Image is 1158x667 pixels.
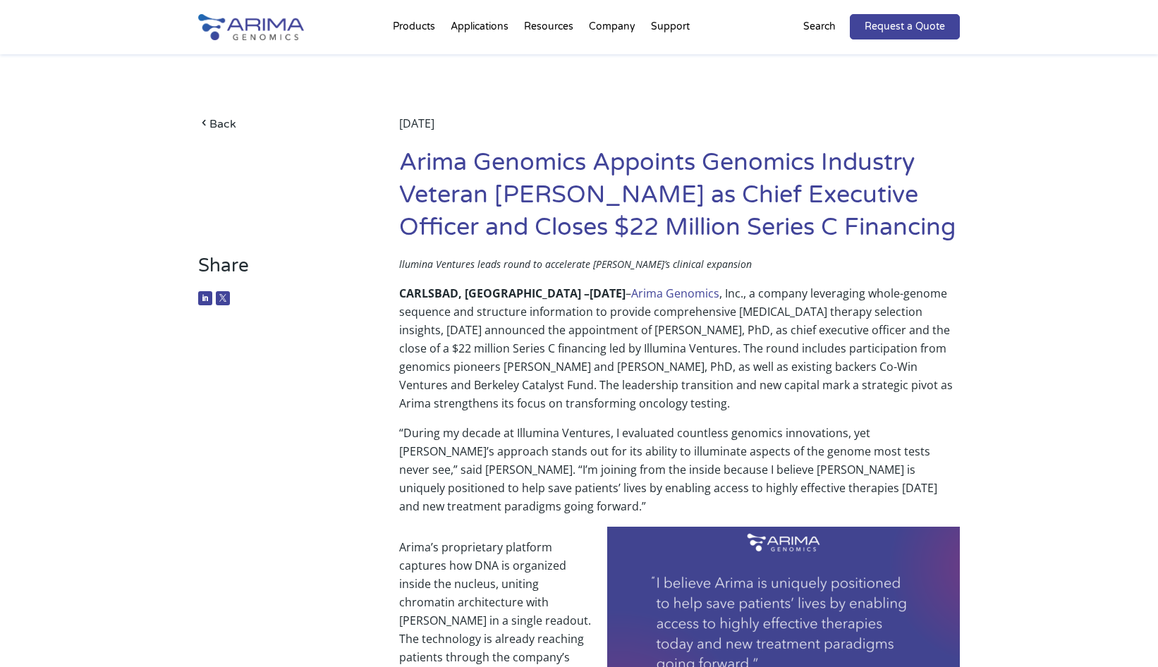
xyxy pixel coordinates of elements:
a: Arima Genomics [631,286,719,301]
b: CARLSBAD, [GEOGRAPHIC_DATA] – [399,286,590,301]
a: Back [198,114,357,133]
h1: Arima Genomics Appoints Genomics Industry Veteran [PERSON_NAME] as Chief Executive Officer and Cl... [399,147,960,255]
a: Request a Quote [850,14,960,39]
h3: Share [198,255,357,288]
span: llumina Ventures leads round to accelerate [PERSON_NAME]’s clinical expansion [399,257,752,271]
b: [DATE] [590,286,626,301]
p: – , Inc., a company leveraging whole-genome sequence and structure information to provide compreh... [399,284,960,424]
p: Search [803,18,836,36]
div: [DATE] [399,114,960,147]
p: “During my decade at Illumina Ventures, I evaluated countless genomics innovations, yet [PERSON_N... [399,424,960,527]
img: Arima-Genomics-logo [198,14,304,40]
